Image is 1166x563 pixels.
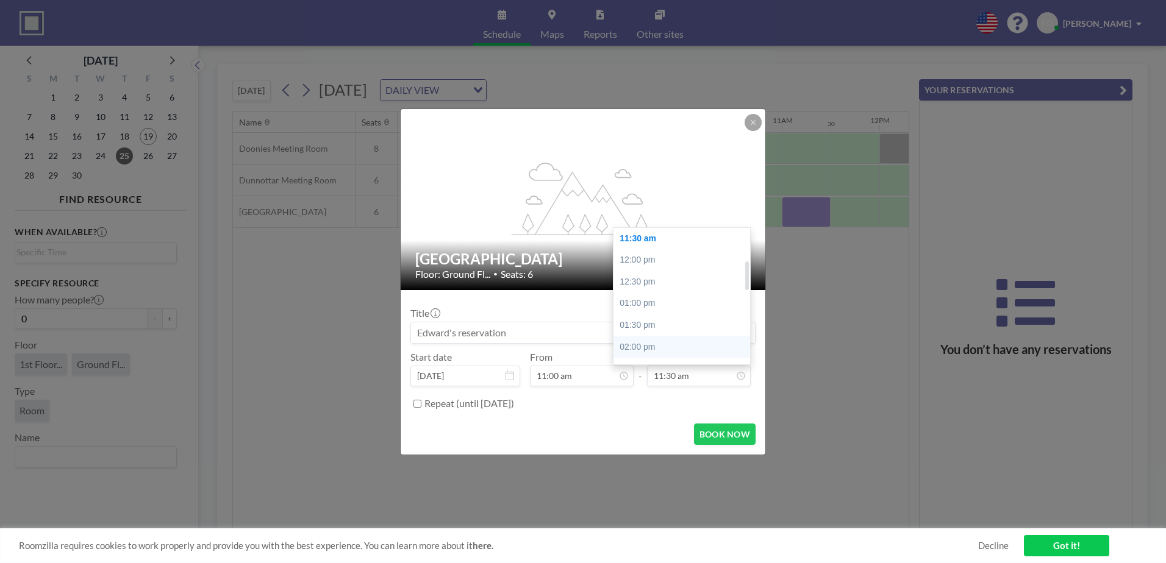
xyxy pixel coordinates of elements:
[19,540,978,551] span: Roomzilla requires cookies to work properly and provide you with the best experience. You can lea...
[613,314,756,336] div: 01:30 pm
[613,358,756,380] div: 02:30 pm
[638,355,642,382] span: -
[613,228,756,250] div: 11:30 am
[501,268,533,280] span: Seats: 6
[512,161,656,235] g: flex-grow: 1.2;
[613,249,756,271] div: 12:00 pm
[613,292,756,314] div: 01:00 pm
[1024,535,1109,556] a: Got it!
[493,269,498,278] span: •
[415,250,752,268] h2: [GEOGRAPHIC_DATA]
[613,336,756,358] div: 02:00 pm
[424,397,514,409] label: Repeat (until [DATE])
[694,423,756,445] button: BOOK NOW
[415,268,490,280] span: Floor: Ground Fl...
[530,351,553,363] label: From
[411,322,755,343] input: Edward's reservation
[473,540,493,551] a: here.
[410,351,452,363] label: Start date
[978,540,1009,551] a: Decline
[613,271,756,293] div: 12:30 pm
[410,307,439,319] label: Title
